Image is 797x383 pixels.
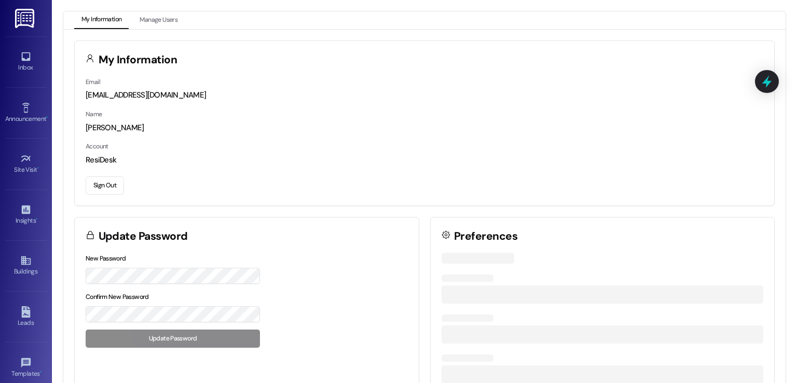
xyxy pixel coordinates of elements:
a: Buildings [5,252,47,280]
span: • [36,215,37,223]
a: Site Visit • [5,150,47,178]
a: Leads [5,303,47,331]
a: Inbox [5,48,47,76]
div: ResiDesk [86,155,763,166]
label: Account [86,142,108,151]
h3: Update Password [99,231,188,242]
div: [PERSON_NAME] [86,122,763,133]
label: New Password [86,254,126,263]
img: ResiDesk Logo [15,9,36,28]
button: Sign Out [86,176,124,195]
label: Email [86,78,100,86]
a: Insights • [5,201,47,229]
span: • [40,368,42,376]
a: Templates • [5,354,47,382]
span: • [37,165,39,172]
label: Confirm New Password [86,293,149,301]
h3: Preferences [454,231,517,242]
h3: My Information [99,54,177,65]
button: Manage Users [132,11,185,29]
label: Name [86,110,102,118]
span: • [46,114,48,121]
div: [EMAIL_ADDRESS][DOMAIN_NAME] [86,90,763,101]
button: My Information [74,11,129,29]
